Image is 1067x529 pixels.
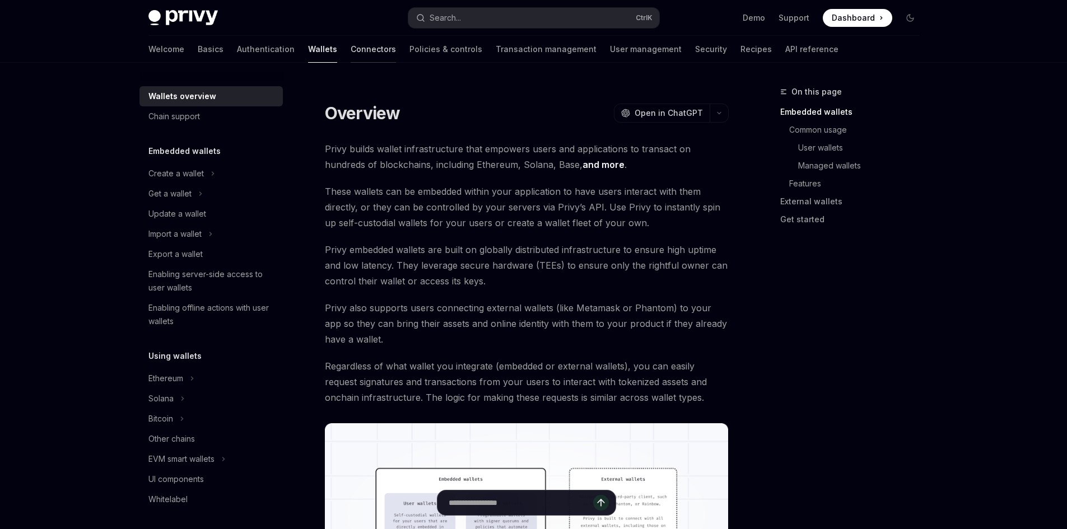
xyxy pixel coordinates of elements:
[148,187,192,200] div: Get a wallet
[832,12,875,24] span: Dashboard
[325,103,400,123] h1: Overview
[325,358,729,405] span: Regardless of what wallet you integrate (embedded or external wallets), you can easily request si...
[779,12,809,24] a: Support
[148,472,204,486] div: UI components
[139,86,283,106] a: Wallets overview
[139,469,283,489] a: UI components
[148,227,202,241] div: Import a wallet
[148,493,188,506] div: Whitelabel
[740,36,772,63] a: Recipes
[325,242,729,289] span: Privy embedded wallets are built on globally distributed infrastructure to ensure high uptime and...
[325,141,729,172] span: Privy builds wallet infrastructure that empowers users and applications to transact on hundreds o...
[593,495,609,511] button: Send message
[636,13,653,22] span: Ctrl K
[791,85,842,99] span: On this page
[148,412,173,425] div: Bitcoin
[901,9,919,27] button: Toggle dark mode
[139,106,283,127] a: Chain support
[139,298,283,331] a: Enabling offline actions with user wallets
[496,36,597,63] a: Transaction management
[408,8,659,28] button: Search...CtrlK
[148,207,206,221] div: Update a wallet
[148,144,221,158] h5: Embedded wallets
[148,349,202,363] h5: Using wallets
[148,247,203,261] div: Export a wallet
[789,175,928,193] a: Features
[823,9,892,27] a: Dashboard
[780,210,928,228] a: Get started
[139,204,283,224] a: Update a wallet
[785,36,838,63] a: API reference
[780,103,928,121] a: Embedded wallets
[148,301,276,328] div: Enabling offline actions with user wallets
[583,159,625,171] a: and more
[798,139,928,157] a: User wallets
[308,36,337,63] a: Wallets
[780,193,928,210] a: External wallets
[139,264,283,298] a: Enabling server-side access to user wallets
[789,121,928,139] a: Common usage
[325,184,729,231] span: These wallets can be embedded within your application to have users interact with them directly, ...
[325,300,729,347] span: Privy also supports users connecting external wallets (like Metamask or Phantom) to your app so t...
[148,268,276,294] div: Enabling server-side access to user wallets
[409,36,482,63] a: Policies & controls
[237,36,295,63] a: Authentication
[148,167,204,180] div: Create a wallet
[148,452,215,466] div: EVM smart wallets
[695,36,727,63] a: Security
[148,90,216,103] div: Wallets overview
[148,372,183,385] div: Ethereum
[798,157,928,175] a: Managed wallets
[148,432,195,446] div: Other chains
[148,10,218,26] img: dark logo
[610,36,682,63] a: User management
[139,244,283,264] a: Export a wallet
[430,11,461,25] div: Search...
[139,489,283,509] a: Whitelabel
[148,36,184,63] a: Welcome
[635,107,703,119] span: Open in ChatGPT
[743,12,765,24] a: Demo
[351,36,396,63] a: Connectors
[198,36,223,63] a: Basics
[148,110,200,123] div: Chain support
[139,429,283,449] a: Other chains
[614,104,710,123] button: Open in ChatGPT
[148,392,174,405] div: Solana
